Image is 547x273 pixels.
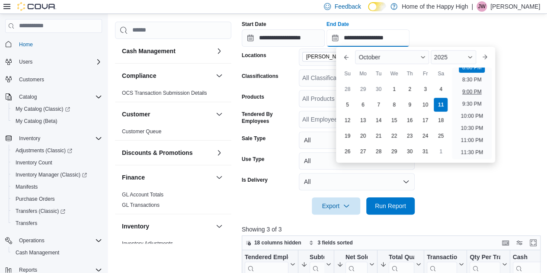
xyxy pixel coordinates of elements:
a: My Catalog (Classic) [12,104,74,114]
button: Catalog [16,92,40,102]
span: JW [478,1,485,12]
a: GL Account Totals [122,192,163,198]
button: Compliance [122,71,212,80]
button: My Catalog (Beta) [9,115,106,127]
button: Users [16,57,36,67]
div: Net Sold [345,253,368,261]
label: Tendered By Employees [242,111,295,125]
span: Transfers [12,218,102,228]
li: 10:30 PM [457,123,486,133]
button: Cash Management [9,247,106,259]
li: 11:00 PM [457,135,486,145]
span: Users [16,57,102,67]
button: Inventory Count [9,157,106,169]
span: October [358,54,380,61]
div: day-2 [403,82,416,96]
div: day-3 [418,82,432,96]
button: Next month [478,50,492,64]
h3: Compliance [122,71,156,80]
div: day-16 [403,113,416,127]
button: Inventory [16,133,44,144]
div: day-25 [434,129,448,143]
div: day-7 [371,98,385,112]
span: My Catalog (Classic) [12,104,102,114]
label: Use Type [242,156,264,163]
div: day-19 [340,129,354,143]
a: Cash Management [12,247,63,258]
div: day-29 [356,82,370,96]
span: My Catalog (Beta) [12,116,102,126]
button: Users [2,56,106,68]
label: Start Date [242,21,266,28]
div: day-23 [403,129,416,143]
button: 18 columns hidden [242,238,305,248]
a: Transfers [12,218,41,228]
span: Operations [19,237,45,244]
div: day-9 [403,98,416,112]
span: Export [317,197,355,215]
a: Adjustments (Classic) [9,145,106,157]
span: Transfers (Classic) [16,208,65,215]
h3: Inventory [122,222,149,231]
span: Home [19,41,33,48]
span: Home [16,39,102,50]
div: day-24 [418,129,432,143]
div: Transaction Average [427,253,457,261]
div: day-28 [371,145,385,158]
div: day-29 [387,145,401,158]
div: Th [403,67,416,80]
a: Customer Queue [122,128,161,135]
span: Inventory Count [16,159,52,166]
div: day-22 [387,129,401,143]
div: Jacob Williams [477,1,487,12]
div: day-21 [371,129,385,143]
li: 10:00 PM [457,111,486,121]
a: Inventory Count [12,157,56,168]
a: My Catalog (Beta) [12,116,61,126]
h3: Cash Management [122,47,176,55]
label: End Date [326,21,349,28]
button: Compliance [214,71,224,81]
input: Dark Mode [368,2,386,11]
a: Inventory Manager (Classic) [9,169,106,181]
h3: Discounts & Promotions [122,148,192,157]
div: day-11 [434,98,448,112]
span: 3 fields sorted [317,239,352,246]
span: Purchase Orders [12,194,102,204]
span: GL Account Totals [122,191,163,198]
div: day-12 [340,113,354,127]
span: Transfers (Classic) [12,206,102,216]
li: 11:30 PM [457,147,486,157]
a: Customers [16,74,48,85]
div: Mo [356,67,370,80]
div: Button. Open the month selector. October is currently selected. [355,50,429,64]
span: 18 columns hidden [254,239,301,246]
span: 2025 [434,54,448,61]
span: Transfers [16,220,37,227]
div: day-4 [434,82,448,96]
div: Fr [418,67,432,80]
button: Previous Month [339,50,353,64]
div: day-27 [356,145,370,158]
span: Inventory Manager (Classic) [16,171,87,178]
button: All [299,132,415,149]
span: Adjustments (Classic) [16,147,72,154]
input: Press the down key to open a popover containing a calendar. [242,29,325,47]
div: day-14 [371,113,385,127]
label: Products [242,93,264,100]
span: Inventory Adjustments [122,240,173,247]
button: Discounts & Promotions [122,148,212,157]
label: Is Delivery [242,177,268,183]
span: Warman - Second Ave - Prairie Records [302,52,384,61]
div: Subtotal [310,253,324,261]
span: Users [19,58,32,65]
div: day-15 [387,113,401,127]
a: Inventory Manager (Classic) [12,170,90,180]
span: Inventory [19,135,40,142]
button: Customers [2,73,106,86]
button: Customer [214,109,224,119]
p: Showing 3 of 3 [242,225,544,234]
div: day-1 [434,145,448,158]
div: Button. Open the year selector. 2025 is currently selected. [431,50,476,64]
